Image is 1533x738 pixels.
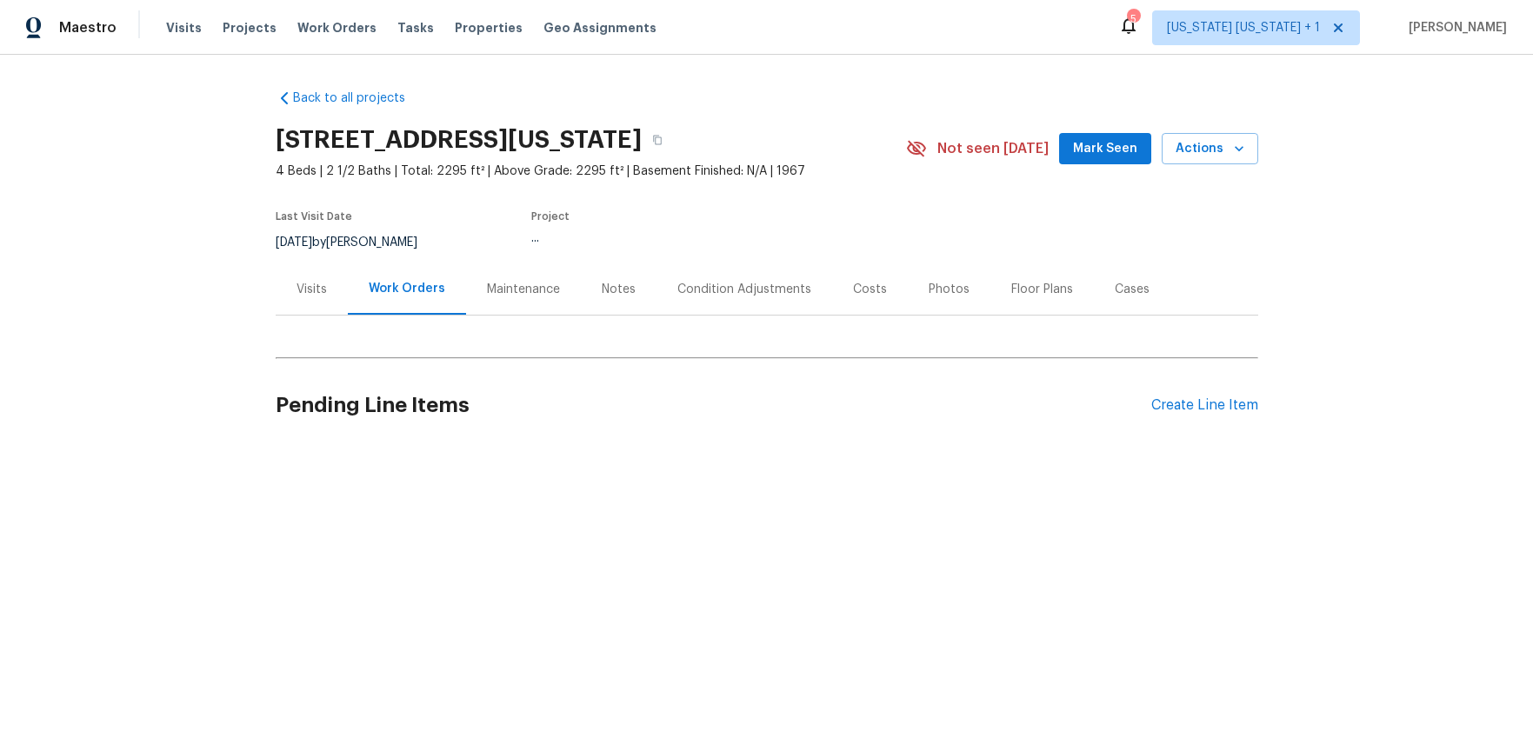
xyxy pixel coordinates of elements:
div: Notes [602,281,636,298]
span: [US_STATE] [US_STATE] + 1 [1167,19,1320,37]
span: Tasks [397,22,434,34]
div: Photos [929,281,970,298]
div: Maintenance [487,281,560,298]
span: Work Orders [297,19,377,37]
div: Floor Plans [1011,281,1073,298]
span: Last Visit Date [276,211,352,222]
span: [DATE] [276,236,312,249]
span: Visits [166,19,202,37]
span: 4 Beds | 2 1/2 Baths | Total: 2295 ft² | Above Grade: 2295 ft² | Basement Finished: N/A | 1967 [276,163,906,180]
div: Visits [297,281,327,298]
div: 5 [1127,10,1139,28]
span: Mark Seen [1073,138,1137,160]
span: Projects [223,19,277,37]
div: Cases [1115,281,1150,298]
h2: Pending Line Items [276,365,1151,446]
div: Work Orders [369,280,445,297]
span: Geo Assignments [543,19,657,37]
button: Actions [1162,133,1258,165]
span: Maestro [59,19,117,37]
div: by [PERSON_NAME] [276,232,438,253]
span: Not seen [DATE] [937,140,1049,157]
span: Actions [1176,138,1244,160]
div: ... [531,232,865,244]
div: Condition Adjustments [677,281,811,298]
span: Project [531,211,570,222]
button: Mark Seen [1059,133,1151,165]
span: [PERSON_NAME] [1402,19,1507,37]
div: Create Line Item [1151,397,1258,414]
div: Costs [853,281,887,298]
a: Back to all projects [276,90,443,107]
span: Properties [455,19,523,37]
h2: [STREET_ADDRESS][US_STATE] [276,131,642,149]
button: Copy Address [642,124,673,156]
